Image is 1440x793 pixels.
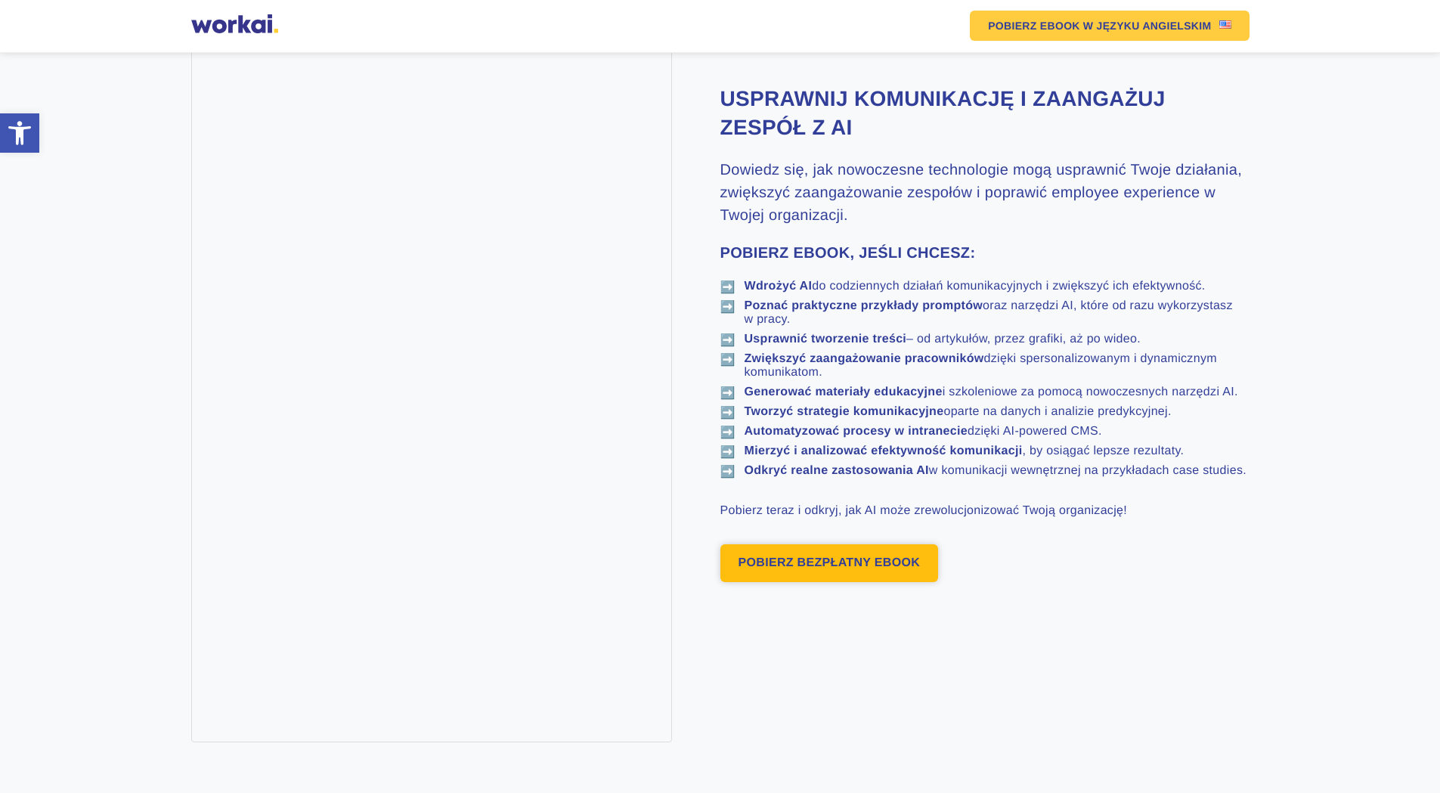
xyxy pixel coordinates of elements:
span: ➡️ [720,352,735,367]
li: w komunikacji wewnętrznej na przykładach case studies. [720,464,1250,478]
p: Pobierz teraz i odkryj, jak AI może zrewolucjonizować Twoją organizację! [720,502,1250,520]
li: oparte na danych i analizie predykcyjnej. [720,405,1250,419]
span: ➡️ [720,445,735,460]
a: Polityką prywatności [66,153,147,164]
li: dzięki AI-powered CMS. [720,425,1250,438]
h3: Dowiedz się, jak nowoczesne technologie mogą usprawnić Twoje działania, zwiększyć zaangażowanie z... [720,159,1250,227]
li: i szkoleniowe za pomocą nowoczesnych narzędzi AI. [720,386,1250,399]
img: US flag [1219,20,1231,29]
span: ➡️ [720,425,735,440]
input: wiadomości e-mail* [4,218,14,228]
em: POBIERZ EBOOK [988,20,1080,31]
span: ➡️ [720,299,735,314]
span: ➡️ [720,386,735,401]
strong: Zwiększyć zaangażowanie pracowników [745,352,984,365]
span: ➡️ [720,280,735,295]
strong: Wdrożyć AI [745,280,813,293]
li: , by osiągać lepsze rezultaty. [720,445,1250,458]
strong: Generować materiały edukacyjne [745,386,943,398]
span: ➡️ [720,405,735,420]
a: POBIERZ EBOOKW JĘZYKU ANGIELSKIMUS flag [970,11,1249,41]
span: ➡️ [720,333,735,348]
h2: Usprawnij komunikację i zaangażuj zespół z AI [720,85,1250,142]
li: oraz narzędzi AI, które od razu wykorzystasz w pracy. [720,299,1250,327]
strong: Usprawnić tworzenie treści [745,333,907,345]
strong: Automatyzować procesy w intranecie [745,425,968,438]
strong: Tworzyć strategie komunikacyjne [745,405,944,418]
strong: Odkryć realne zastosowania AI [745,464,929,477]
strong: POBIERZ EBOOK, JEŚLI CHCESZ: [720,245,976,262]
input: Twoje nazwisko [193,80,379,110]
span: ➡️ [720,464,735,479]
strong: Poznać praktyczne przykłady promptów [745,299,983,312]
li: do codziennych działań komunikacyjnych i zwiększyć ich efektywność. [720,280,1250,293]
a: POBIERZ BEZPŁATNY EBOOK [720,544,939,582]
li: – od artykułów, przez grafiki, aż po wideo. [720,333,1250,346]
li: dzięki spersonalizowanym i dynamicznym komunikatom. [720,352,1250,379]
strong: Mierzyć i analizować efektywność komunikacji [745,445,1023,457]
span: Nazwisko [193,62,244,77]
p: wiadomości e-mail [19,217,96,228]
